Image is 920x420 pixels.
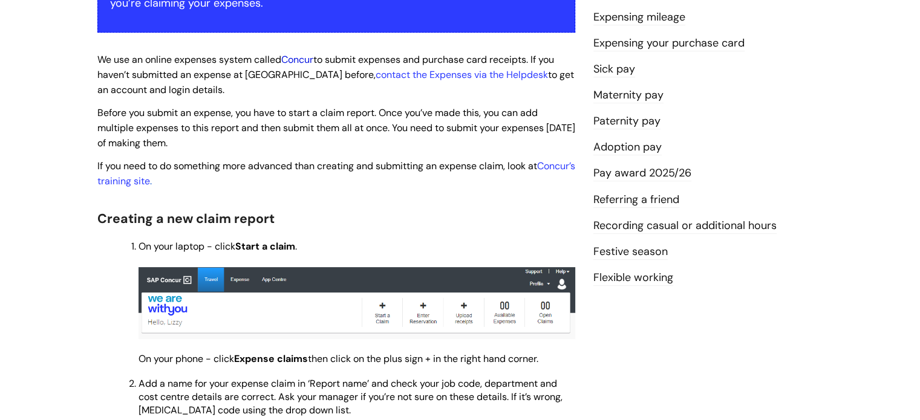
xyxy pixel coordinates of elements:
[97,210,275,227] span: Creating a new claim report
[97,160,575,187] span: .
[593,270,673,286] a: Flexible working
[593,140,662,155] a: Adoption pay
[593,10,685,25] a: Expensing mileage
[593,114,661,129] a: Paternity pay
[376,68,548,81] a: contact the Expenses via the Helpdesk
[593,244,668,260] a: Festive season
[234,352,308,365] strong: Expense claims
[593,36,745,51] a: Expensing your purchase card
[139,267,575,340] img: WV9Er42C4TaSfT5V2twgdu1p0y536jLoDg.png
[593,166,691,181] a: Pay award 2025/26
[593,192,679,208] a: Referring a friend
[139,240,297,253] span: On your laptop - click .
[593,62,635,77] a: Sick pay
[235,240,295,253] strong: Start a claim
[593,88,664,103] a: Maternity pay
[97,106,575,149] span: Before you submit an expense, you have to start a claim report. Once you’ve made this, you can ad...
[139,352,538,365] span: On your phone - click then click on the plus sign + in the right hand corner.
[97,160,537,172] span: If you need to do something more advanced than creating and submitting an expense claim, look at
[97,53,574,96] span: We use an online expenses system called to submit expenses and purchase card receipts. If you hav...
[139,377,563,416] span: Add a name for your expense claim in ‘Report name’ and check your job code, department and cost c...
[97,160,575,187] a: Concur’s training site
[593,218,777,234] a: Recording casual or additional hours
[281,53,313,66] a: Concur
